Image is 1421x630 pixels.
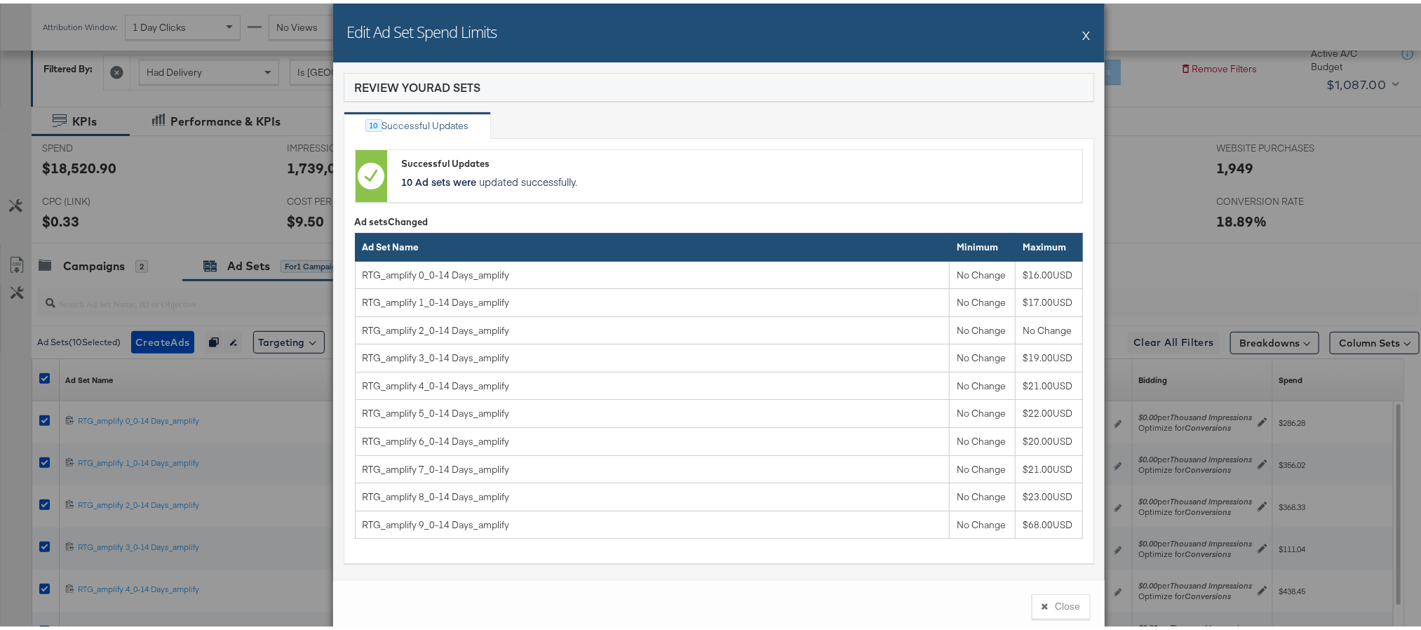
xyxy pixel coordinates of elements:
div: Ad sets Changed [355,212,1083,225]
div: Review Your Ad Sets [355,76,481,92]
td: $22.00USD [1016,396,1082,424]
div: Successful Updates [401,154,1075,167]
td: $20.00USD [1016,424,1082,453]
button: X [1083,18,1091,46]
td: No Change [950,368,1016,396]
div: Successful Updates [382,116,469,129]
div: RTG_amplify 2_0-14 Days_amplify [363,321,924,334]
div: RTG_amplify 6_0-14 Days_amplify [363,431,924,445]
div: RTG_amplify 5_0-14 Days_amplify [363,403,924,417]
td: No Change [950,452,1016,480]
td: No Change [950,507,1016,535]
strong: 10 Ad sets were [401,171,476,185]
td: $17.00USD [1016,286,1082,314]
td: $21.00USD [1016,368,1082,396]
div: RTG_amplify 7_0-14 Days_amplify [363,460,924,473]
td: No Change [950,396,1016,424]
div: RTG_amplify 3_0-14 Days_amplify [363,348,924,361]
p: updated successfully. [401,171,1075,185]
div: RTG_amplify 0_0-14 Days_amplify [363,265,924,279]
div: RTG_amplify 4_0-14 Days_amplify [363,376,924,389]
td: $21.00USD [1016,452,1082,480]
th: Ad Set Name [355,230,950,258]
td: No Change [950,257,1016,286]
button: Close [1032,591,1091,616]
div: 10 [365,116,382,128]
div: RTG_amplify 8_0-14 Days_amplify [363,487,924,500]
h2: Edit Ad Set Spend Limits [347,18,497,39]
td: $68.00USD [1016,507,1082,535]
td: $23.00USD [1016,480,1082,508]
th: Minimum [950,230,1016,258]
td: $16.00USD [1016,257,1082,286]
td: No Change [950,424,1016,453]
td: $19.00USD [1016,341,1082,369]
td: No Change [950,480,1016,508]
td: No Change [1016,313,1082,341]
td: No Change [950,313,1016,341]
th: Maximum [1016,230,1082,258]
div: RTG_amplify 1_0-14 Days_amplify [363,293,924,306]
td: No Change [950,341,1016,369]
td: No Change [950,286,1016,314]
div: RTG_amplify 9_0-14 Days_amplify [363,515,924,528]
